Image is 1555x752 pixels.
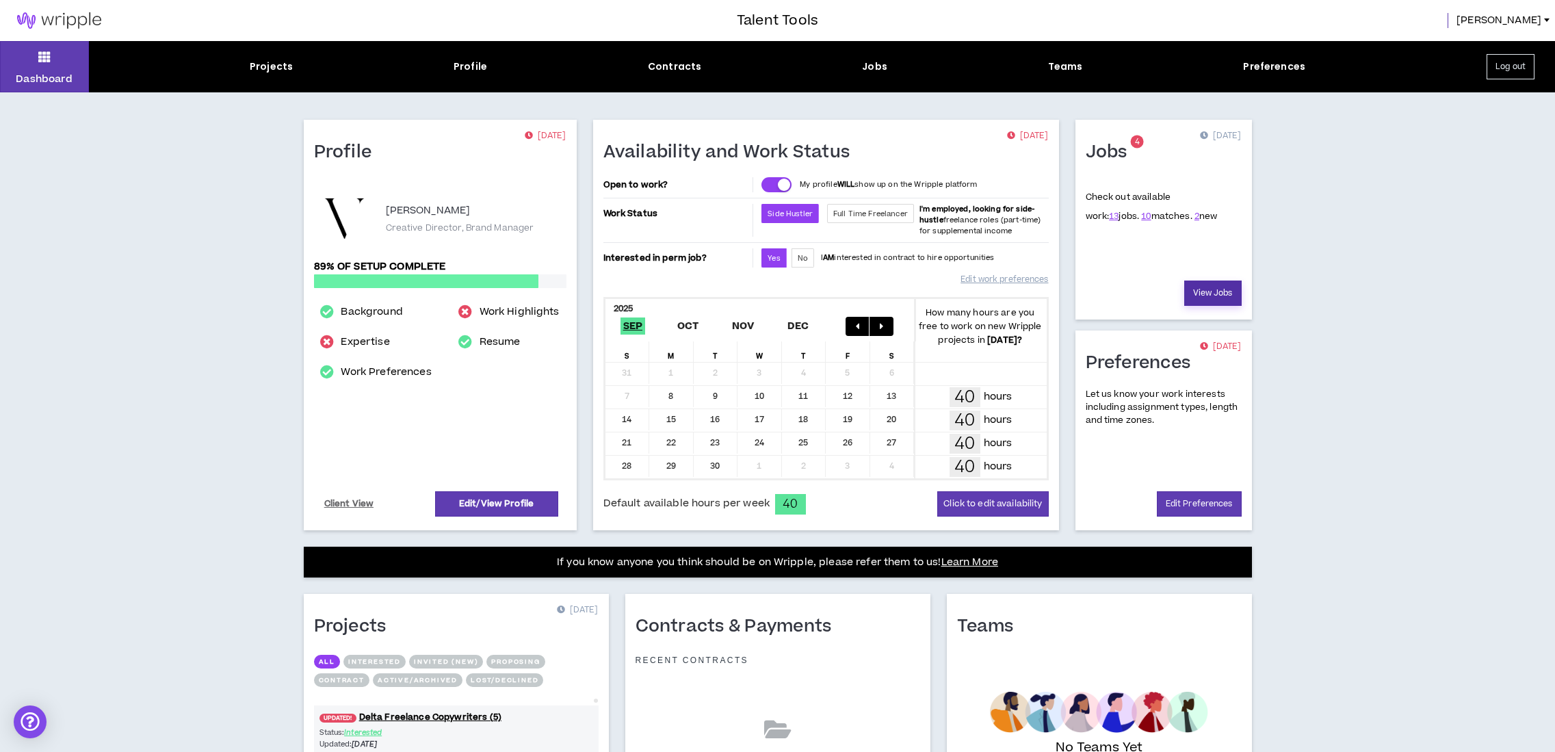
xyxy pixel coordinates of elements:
[16,72,73,86] p: Dashboard
[937,491,1048,517] button: Click to edit availability
[870,341,915,362] div: S
[614,302,633,315] b: 2025
[344,727,382,738] span: Interested
[314,655,340,669] button: All
[486,655,545,669] button: Proposing
[919,204,1041,236] span: freelance roles (part-time) for supplemental income
[319,738,456,750] p: Updated:
[649,341,694,362] div: M
[914,306,1047,347] p: How many hours are you free to work on new Wripple projects in
[343,655,406,669] button: Interested
[675,317,702,335] span: Oct
[386,222,534,234] p: Creative Director, Brand Manager
[821,252,995,263] p: I interested in contract to hire opportunities
[341,304,402,320] a: Background
[314,616,397,638] h1: Projects
[1157,491,1242,517] a: Edit Preferences
[341,364,431,380] a: Work Preferences
[314,142,382,164] h1: Profile
[1141,210,1151,222] a: 10
[984,389,1012,404] p: hours
[961,268,1048,291] a: Edit work preferences
[319,714,356,723] span: UPDATED!
[1086,352,1201,374] h1: Preferences
[798,253,808,263] span: No
[14,705,47,738] div: Open Intercom Messenger
[1086,388,1242,428] p: Let us know your work interests including assignment types, length and time zones.
[1109,210,1139,222] span: jobs.
[648,60,701,74] div: Contracts
[319,727,456,738] p: Status:
[782,341,826,362] div: T
[729,317,757,335] span: Nov
[1135,136,1140,148] span: 4
[984,413,1012,428] p: hours
[1243,60,1305,74] div: Preferences
[1200,340,1241,354] p: [DATE]
[557,604,598,617] p: [DATE]
[435,491,558,517] a: Edit/View Profile
[837,179,855,190] strong: WILL
[694,341,738,362] div: T
[557,554,998,571] p: If you know anyone you think should be on Wripple, please refer them to us!
[603,248,750,268] p: Interested in perm job?
[636,655,749,666] p: Recent Contracts
[466,673,543,687] button: Lost/Declined
[1048,60,1083,74] div: Teams
[409,655,483,669] button: Invited (new)
[322,492,376,516] a: Client View
[386,203,471,219] p: [PERSON_NAME]
[454,60,487,74] div: Profile
[785,317,812,335] span: Dec
[480,304,560,320] a: Work Highlights
[941,555,998,569] a: Learn More
[373,673,462,687] button: Active/Archived
[1200,129,1241,143] p: [DATE]
[620,317,646,335] span: Sep
[957,616,1024,638] h1: Teams
[250,60,293,74] div: Projects
[636,616,842,638] h1: Contracts & Payments
[1487,54,1534,79] button: Log out
[800,179,977,190] p: My profile show up on the Wripple platform
[737,341,782,362] div: W
[1086,191,1218,222] p: Check out available work:
[1007,129,1048,143] p: [DATE]
[314,711,599,724] a: UPDATED!Delta Freelance Copywriters (5)
[603,179,750,190] p: Open to work?
[603,204,750,223] p: Work Status
[1184,281,1242,306] a: View Jobs
[605,341,650,362] div: S
[984,436,1012,451] p: hours
[1456,13,1541,28] span: [PERSON_NAME]
[603,496,770,511] span: Default available hours per week
[984,459,1012,474] p: hours
[480,334,521,350] a: Resume
[525,129,566,143] p: [DATE]
[1109,210,1119,222] a: 13
[603,142,861,164] h1: Availability and Work Status
[1131,135,1144,148] sup: 4
[341,334,389,350] a: Expertise
[737,10,818,31] h3: Talent Tools
[314,187,376,249] div: Anduin V.
[862,60,887,74] div: Jobs
[1086,142,1138,164] h1: Jobs
[987,334,1022,346] b: [DATE] ?
[823,252,834,263] strong: AM
[919,204,1034,225] b: I'm employed, looking for side-hustle
[352,739,377,749] i: [DATE]
[314,259,566,274] p: 89% of setup complete
[826,341,870,362] div: F
[1194,210,1218,222] span: new
[314,673,369,687] button: Contract
[990,692,1208,733] img: empty
[833,209,908,219] span: Full Time Freelancer
[768,253,780,263] span: Yes
[1141,210,1192,222] span: matches.
[1194,210,1199,222] a: 2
